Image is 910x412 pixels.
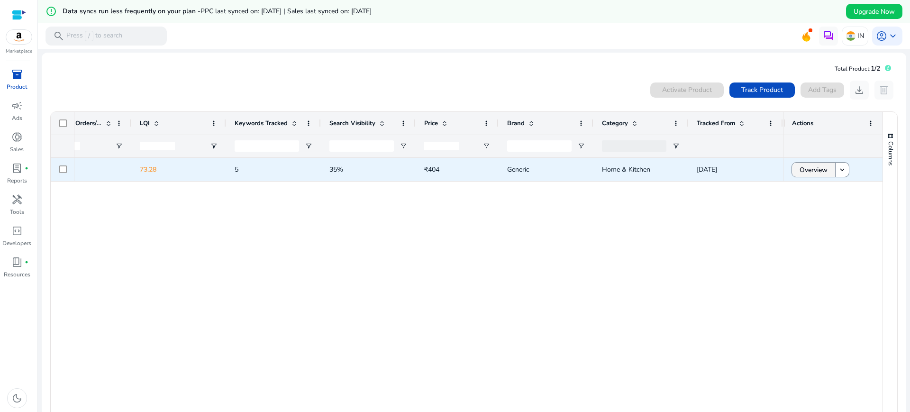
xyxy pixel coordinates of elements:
[7,176,27,185] p: Reports
[235,140,299,152] input: Keywords Tracked Filter Input
[482,142,490,150] button: Open Filter Menu
[11,100,23,111] span: campaign
[507,165,529,174] span: Generic
[846,31,855,41] img: in.svg
[7,82,27,91] p: Product
[11,194,23,205] span: handyman
[886,141,895,165] span: Columns
[835,65,871,73] span: Total Product:
[854,7,895,17] span: Upgrade Now
[876,30,887,42] span: account_circle
[792,162,836,177] button: Overview
[305,142,312,150] button: Open Filter Menu
[11,393,23,404] span: dark_mode
[729,82,795,98] button: Track Product
[697,165,717,174] span: [DATE]
[424,119,438,128] span: Price
[871,64,880,73] span: 1/2
[854,84,865,96] span: download
[507,119,525,128] span: Brand
[602,119,628,128] span: Category
[12,114,22,122] p: Ads
[6,30,32,44] img: amazon.svg
[424,165,439,174] span: ₹404
[11,225,23,237] span: code_blocks
[800,160,828,180] span: Overview
[2,239,31,247] p: Developers
[140,119,150,128] span: LQI
[85,31,93,41] span: /
[697,119,735,128] span: Tracked From
[140,160,218,179] p: 73.28
[602,165,650,174] span: Home & Kitchen
[235,165,238,174] span: 5
[6,48,32,55] p: Marketplace
[850,81,869,100] button: download
[792,119,813,128] span: Actions
[10,208,24,216] p: Tools
[672,142,680,150] button: Open Filter Menu
[741,85,783,95] span: Track Product
[25,166,28,170] span: fiber_manual_record
[210,142,218,150] button: Open Filter Menu
[25,260,28,264] span: fiber_manual_record
[329,140,394,152] input: Search Visibility Filter Input
[846,4,902,19] button: Upgrade Now
[577,142,585,150] button: Open Filter Menu
[857,27,864,44] p: IN
[53,30,64,42] span: search
[11,256,23,268] span: book_4
[4,270,30,279] p: Resources
[200,7,372,16] span: PPC last synced on: [DATE] | Sales last synced on: [DATE]
[235,119,288,128] span: Keywords Tracked
[400,142,407,150] button: Open Filter Menu
[11,163,23,174] span: lab_profile
[887,30,899,42] span: keyboard_arrow_down
[507,140,572,152] input: Brand Filter Input
[66,31,122,41] p: Press to search
[329,165,343,174] span: 35%
[11,131,23,143] span: donut_small
[838,165,846,174] mat-icon: keyboard_arrow_down
[45,6,57,17] mat-icon: error_outline
[10,145,24,154] p: Sales
[11,69,23,80] span: inventory_2
[63,8,372,16] h5: Data syncs run less frequently on your plan -
[329,119,375,128] span: Search Visibility
[115,142,123,150] button: Open Filter Menu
